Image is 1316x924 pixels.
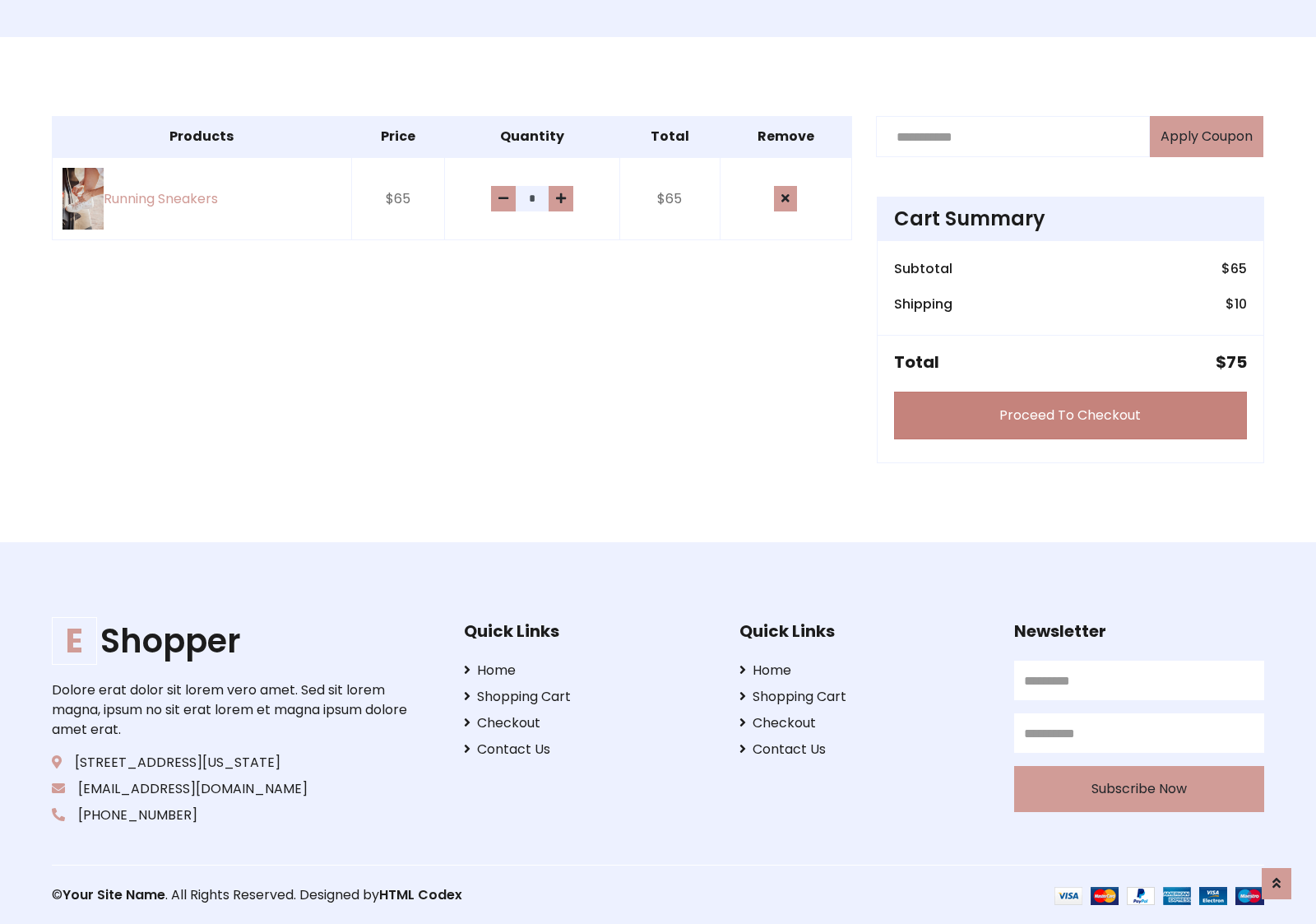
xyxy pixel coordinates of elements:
[619,157,720,240] td: $65
[1014,766,1264,812] button: Subscribe Now
[445,117,619,158] th: Quantity
[739,687,989,707] a: Shopping Cart
[1226,296,1247,312] h6: $
[1150,116,1263,157] button: Apply Coupon
[464,687,714,707] a: Shopping Cart
[63,885,165,904] a: Your Site Name
[894,261,952,276] h6: Subtotal
[739,661,989,680] a: Home
[52,621,412,661] a: EShopper
[1014,621,1264,641] h5: Newsletter
[52,885,658,905] p: © . All Rights Reserved. Designed by
[1235,295,1247,313] span: 10
[351,117,445,158] th: Price
[379,885,462,904] a: HTML Codex
[52,753,412,773] p: [STREET_ADDRESS][US_STATE]
[894,352,939,372] h5: Total
[894,207,1247,231] h4: Cart Summary
[52,779,412,799] p: [EMAIL_ADDRESS][DOMAIN_NAME]
[894,296,952,312] h6: Shipping
[464,661,714,680] a: Home
[63,168,341,230] a: Running Sneakers
[1230,259,1247,278] span: 65
[53,117,352,158] th: Products
[619,117,720,158] th: Total
[464,740,714,759] a: Contact Us
[1216,352,1247,372] h5: $
[52,806,412,825] p: [PHONE_NUMBER]
[739,740,989,759] a: Contact Us
[351,157,445,240] td: $65
[464,713,714,733] a: Checkout
[894,392,1247,439] a: Proceed To Checkout
[464,621,714,641] h5: Quick Links
[52,621,412,661] h1: Shopper
[739,621,989,641] h5: Quick Links
[739,713,989,733] a: Checkout
[52,680,412,740] p: Dolore erat dolor sit lorem vero amet. Sed sit lorem magna, ipsum no sit erat lorem et magna ipsu...
[1226,351,1247,374] span: 75
[52,617,97,665] span: E
[1221,261,1247,276] h6: $
[720,117,851,158] th: Remove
